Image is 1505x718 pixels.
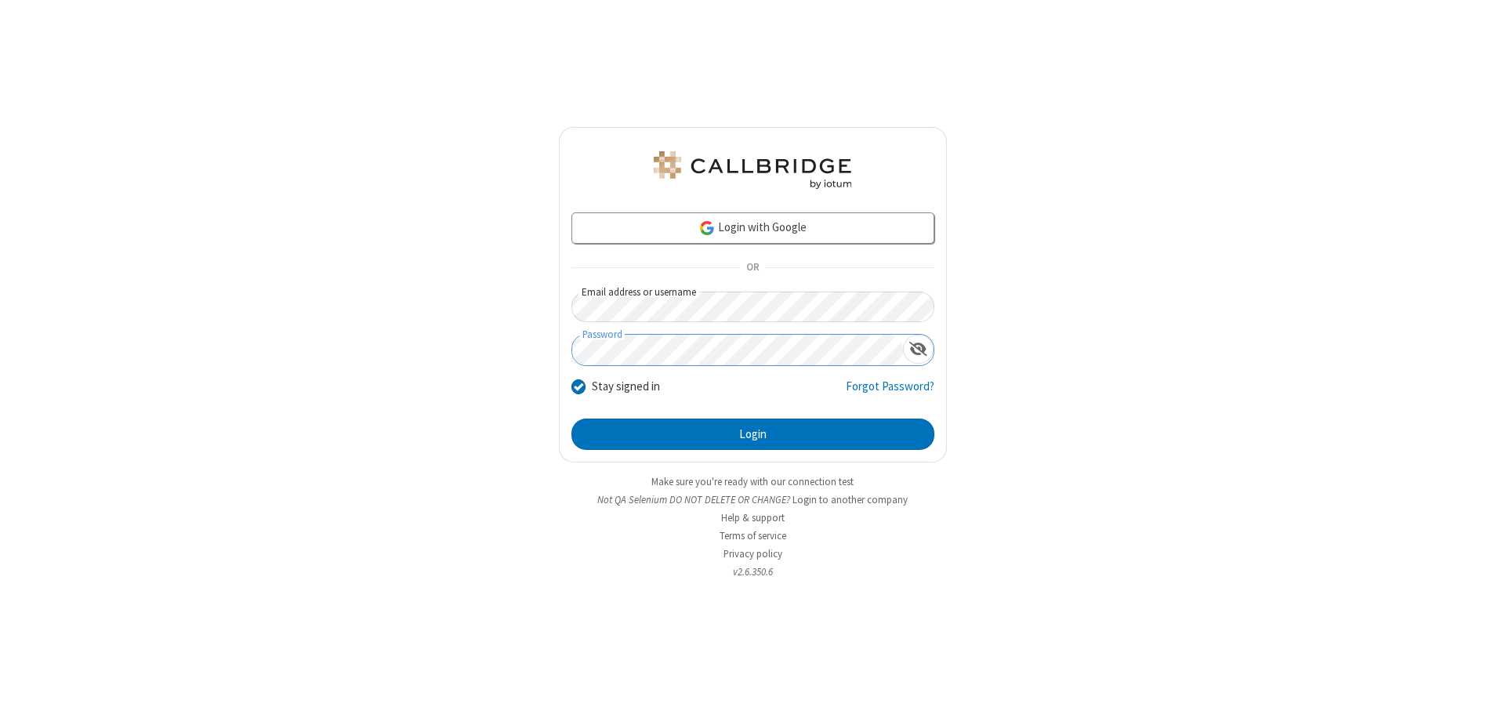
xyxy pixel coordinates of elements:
button: Login to another company [792,492,908,507]
button: Login [571,419,934,450]
img: google-icon.png [698,219,716,237]
input: Email address or username [571,292,934,322]
a: Help & support [721,511,785,524]
li: Not QA Selenium DO NOT DELETE OR CHANGE? [559,492,947,507]
li: v2.6.350.6 [559,564,947,579]
a: Make sure you're ready with our connection test [651,475,854,488]
span: OR [740,257,765,279]
a: Privacy policy [723,547,782,560]
div: Show password [903,335,934,364]
input: Password [572,335,903,365]
a: Login with Google [571,212,934,244]
a: Terms of service [720,529,786,542]
img: QA Selenium DO NOT DELETE OR CHANGE [651,151,854,189]
label: Stay signed in [592,378,660,396]
a: Forgot Password? [846,378,934,408]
